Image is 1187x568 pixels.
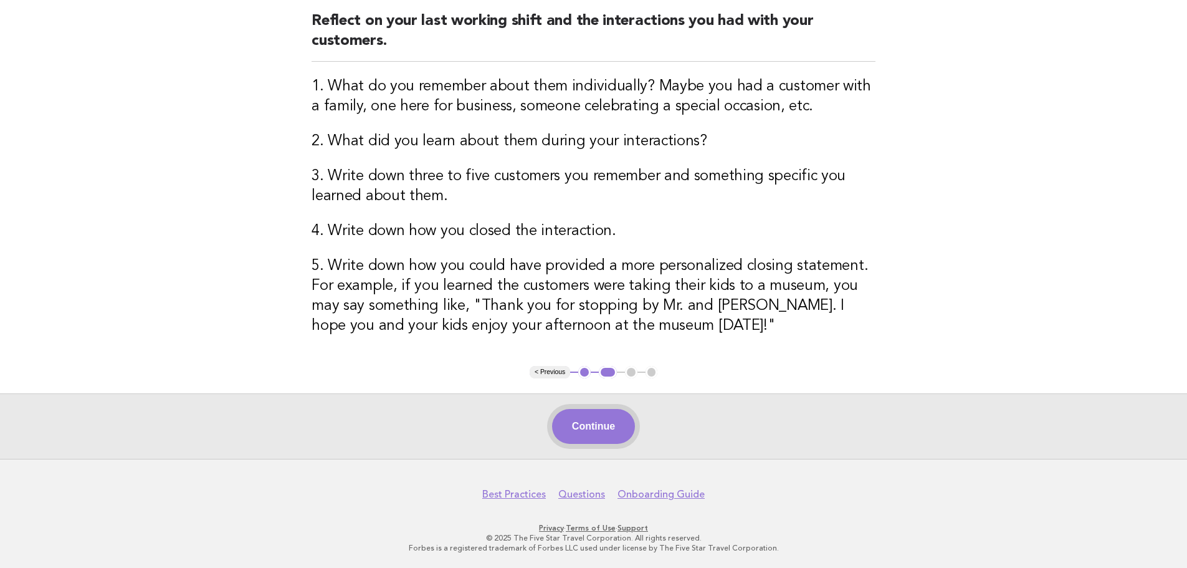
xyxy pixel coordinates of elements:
a: Onboarding Guide [617,488,705,501]
a: Support [617,524,648,532]
h3: 3. Write down three to five customers you remember and something specific you learned about them. [312,166,875,206]
a: Privacy [539,524,564,532]
button: < Previous [530,366,570,378]
h3: 5. Write down how you could have provided a more personalized closing statement. For example, if ... [312,256,875,336]
h2: Reflect on your last working shift and the interactions you had with your customers. [312,11,875,62]
h3: 1. What do you remember about them individually? Maybe you had a customer with a family, one here... [312,77,875,117]
a: Terms of Use [566,524,616,532]
button: 2 [599,366,617,378]
button: Continue [552,409,635,444]
p: · · [212,523,975,533]
a: Questions [558,488,605,501]
h3: 2. What did you learn about them during your interactions? [312,132,875,152]
a: Best Practices [482,488,546,501]
p: Forbes is a registered trademark of Forbes LLC used under license by The Five Star Travel Corpora... [212,543,975,553]
h3: 4. Write down how you closed the interaction. [312,221,875,241]
button: 1 [578,366,591,378]
p: © 2025 The Five Star Travel Corporation. All rights reserved. [212,533,975,543]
